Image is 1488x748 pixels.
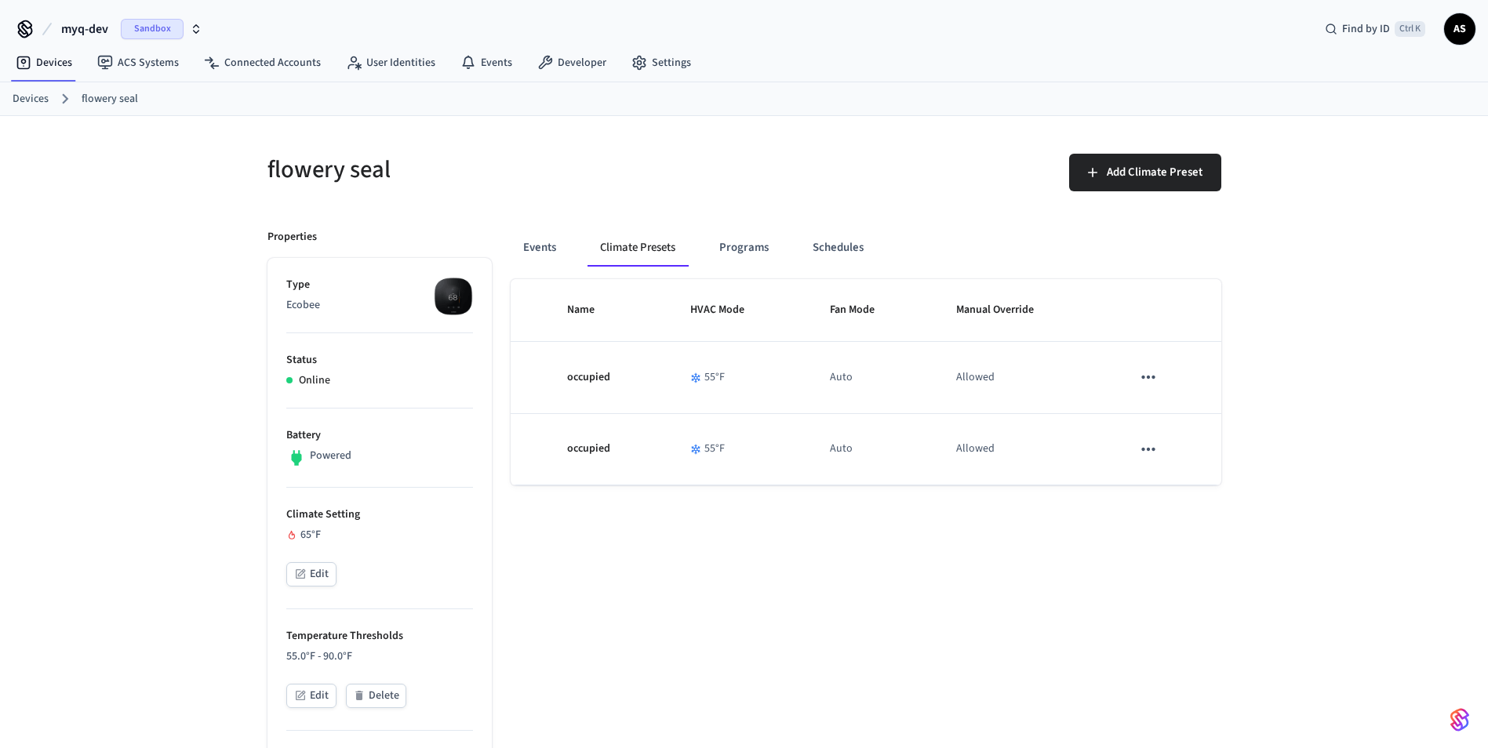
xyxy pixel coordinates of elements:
[191,49,333,77] a: Connected Accounts
[333,49,448,77] a: User Identities
[937,414,1113,485] td: Allowed
[511,229,569,267] button: Events
[567,441,653,457] p: occupied
[619,49,704,77] a: Settings
[800,229,876,267] button: Schedules
[346,684,406,708] button: Delete
[937,342,1113,413] td: Allowed
[511,279,1221,485] table: sticky table
[286,684,337,708] button: Edit
[286,628,473,645] p: Temperature Thresholds
[690,369,793,386] div: 55°F
[13,91,49,107] a: Devices
[671,279,812,342] th: HVAC Mode
[1069,154,1221,191] button: Add Climate Preset
[811,414,937,485] td: Auto
[448,49,525,77] a: Events
[310,448,351,464] p: Powered
[588,229,688,267] button: Climate Presets
[299,372,330,389] p: Online
[1444,13,1475,45] button: AS
[286,562,337,586] button: Edit
[811,342,937,413] td: Auto
[434,277,473,316] img: ecobee_lite_3
[286,507,473,523] p: Climate Setting
[567,369,653,386] p: occupied
[1395,21,1425,37] span: Ctrl K
[61,20,108,38] span: myq-dev
[286,352,473,369] p: Status
[1446,15,1474,43] span: AS
[1450,707,1469,732] img: SeamLogoGradient.69752ec5.svg
[267,154,735,186] h5: flowery seal
[286,277,473,293] p: Type
[525,49,619,77] a: Developer
[1312,15,1438,43] div: Find by IDCtrl K
[811,279,937,342] th: Fan Mode
[937,279,1113,342] th: Manual Override
[1342,21,1390,37] span: Find by ID
[690,441,793,457] div: 55°F
[286,427,473,444] p: Battery
[286,648,473,665] p: 55.0°F - 90.0°F
[286,527,473,543] div: 65°F
[82,91,138,107] a: flowery seal
[707,229,781,267] button: Programs
[85,49,191,77] a: ACS Systems
[121,19,184,39] span: Sandbox
[286,297,473,314] p: Ecobee
[548,279,671,342] th: Name
[3,49,85,77] a: Devices
[1107,162,1202,183] span: Add Climate Preset
[267,229,317,245] p: Properties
